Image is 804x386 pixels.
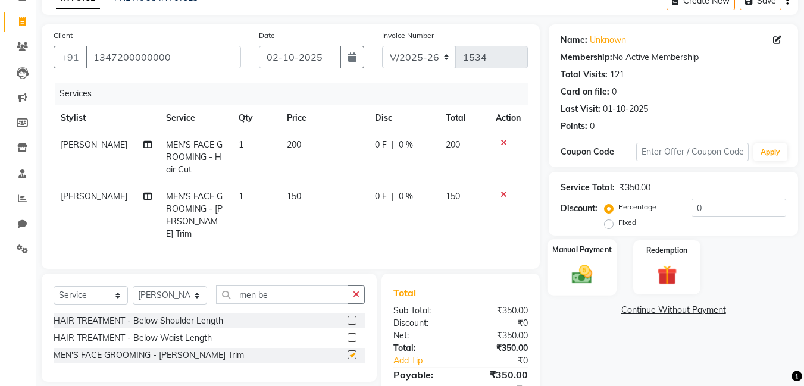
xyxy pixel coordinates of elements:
span: | [392,139,394,151]
button: Apply [753,143,787,161]
button: +91 [54,46,87,68]
div: 121 [610,68,624,81]
a: Continue Without Payment [551,304,796,316]
th: Service [159,105,231,131]
div: Points: [561,120,587,133]
div: ₹350.00 [620,181,650,194]
div: Payable: [384,368,461,382]
div: Last Visit: [561,103,600,115]
div: ₹350.00 [461,329,537,342]
img: _gift.svg [651,263,683,287]
span: MEN'S FACE GROOMING - [PERSON_NAME] Trim [166,191,223,239]
div: 0 [590,120,595,133]
label: Manual Payment [552,244,612,255]
a: Add Tip [384,354,473,367]
div: Membership: [561,51,612,64]
span: | [392,190,394,203]
img: _cash.svg [565,262,599,286]
input: Search or Scan [216,285,348,304]
th: Action [489,105,528,131]
label: Date [259,30,275,41]
div: ₹350.00 [461,305,537,317]
span: 0 % [399,139,413,151]
th: Qty [231,105,280,131]
span: 0 F [375,139,387,151]
div: Net: [384,329,461,342]
span: Total [393,287,421,299]
span: 200 [446,139,460,150]
div: Card on file: [561,86,609,98]
input: Enter Offer / Coupon Code [636,143,749,161]
th: Stylist [54,105,159,131]
span: 1 [239,191,243,202]
div: Total Visits: [561,68,608,81]
div: 0 [612,86,617,98]
div: Discount: [561,202,597,215]
div: 01-10-2025 [603,103,648,115]
div: Discount: [384,317,461,329]
div: MEN'S FACE GROOMING - [PERSON_NAME] Trim [54,349,244,362]
label: Invoice Number [382,30,434,41]
div: Name: [561,34,587,46]
span: [PERSON_NAME] [61,191,127,202]
div: No Active Membership [561,51,786,64]
a: Unknown [590,34,626,46]
div: Sub Total: [384,305,461,317]
span: MEN'S FACE GROOMING - Hair Cut [166,139,223,175]
div: Coupon Code [561,146,636,158]
div: ₹350.00 [461,368,537,382]
span: 150 [446,191,460,202]
div: HAIR TREATMENT - Below Waist Length [54,332,212,344]
span: 1 [239,139,243,150]
input: Search by Name/Mobile/Email/Code [86,46,241,68]
div: ₹0 [461,317,537,329]
div: Services [55,83,537,105]
div: ₹350.00 [461,342,537,354]
th: Price [280,105,368,131]
span: 200 [287,139,301,150]
label: Fixed [618,217,636,228]
span: [PERSON_NAME] [61,139,127,150]
th: Disc [368,105,439,131]
div: Service Total: [561,181,615,194]
span: 0 % [399,190,413,203]
div: ₹0 [474,354,537,367]
span: 0 F [375,190,387,203]
th: Total [439,105,489,131]
label: Percentage [618,202,656,212]
span: 150 [287,191,301,202]
label: Client [54,30,73,41]
label: Redemption [646,245,687,256]
div: HAIR TREATMENT - Below Shoulder Length [54,315,223,327]
div: Total: [384,342,461,354]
